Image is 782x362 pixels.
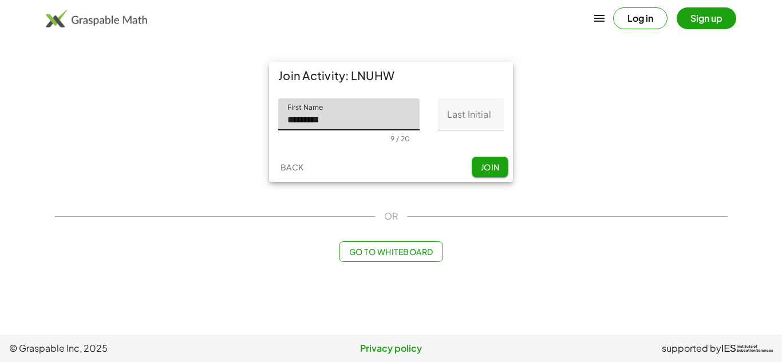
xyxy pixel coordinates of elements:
span: OR [384,209,398,223]
span: © Graspable Inc, 2025 [9,341,264,355]
span: supported by [662,341,721,355]
div: Join Activity: LNUHW [269,62,513,89]
a: Privacy policy [264,341,519,355]
button: Back [274,157,310,177]
a: IESInstitute ofEducation Sciences [721,341,773,355]
span: IES [721,343,736,354]
button: Log in [613,7,668,29]
button: Sign up [677,7,736,29]
div: 9 / 20 [390,134,410,143]
span: Go to Whiteboard [349,246,433,257]
button: Join [472,157,508,177]
button: Go to Whiteboard [339,241,443,262]
span: Back [280,162,303,172]
span: Institute of Education Sciences [737,345,773,353]
span: Join [480,162,499,172]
